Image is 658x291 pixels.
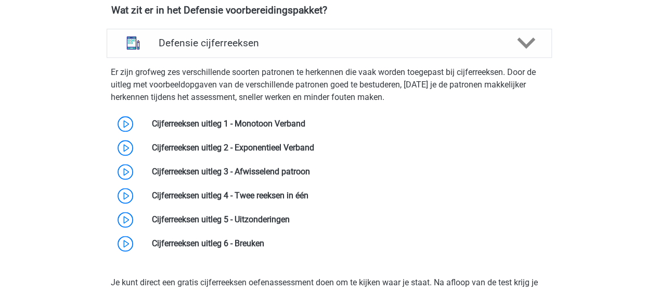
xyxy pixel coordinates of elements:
[111,66,548,104] p: Er zijn grofweg zes verschillende soorten patronen te herkennen die vaak worden toegepast bij cij...
[102,29,556,58] a: cijferreeksen Defensie cijferreeksen
[144,166,551,178] div: Cijferreeksen uitleg 3 - Afwisselend patroon
[144,118,551,130] div: Cijferreeksen uitleg 1 - Monotoon Verband
[159,37,499,49] h4: Defensie cijferreeksen
[144,189,551,202] div: Cijferreeksen uitleg 4 - Twee reeksen in één
[144,237,551,250] div: Cijferreeksen uitleg 6 - Breuken
[144,142,551,154] div: Cijferreeksen uitleg 2 - Exponentieel Verband
[144,213,551,226] div: Cijferreeksen uitleg 5 - Uitzonderingen
[120,29,147,56] img: cijferreeksen
[111,4,547,16] h4: Wat zit er in het Defensie voorbereidingspakket?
